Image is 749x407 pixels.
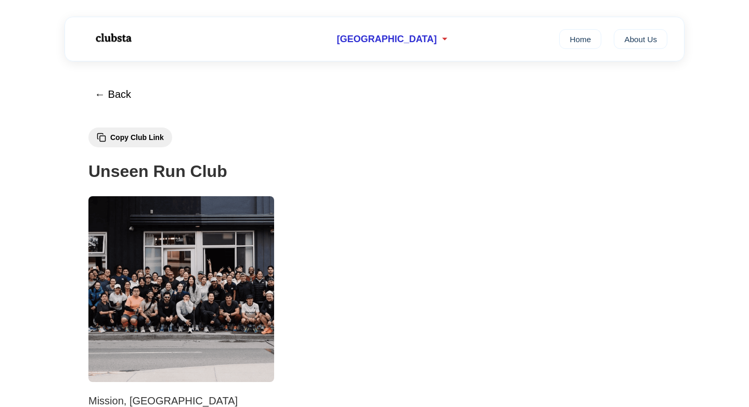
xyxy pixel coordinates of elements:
a: About Us [614,29,667,49]
span: [GEOGRAPHIC_DATA] [337,34,436,45]
button: ← Back [88,82,137,107]
button: Copy Club Link [88,128,172,147]
a: Home [559,29,601,49]
span: Copy Club Link [110,133,164,142]
h1: Unseen Run Club [88,158,661,185]
img: Logo [82,25,144,51]
img: Unseen Run Club 1 [88,196,274,382]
